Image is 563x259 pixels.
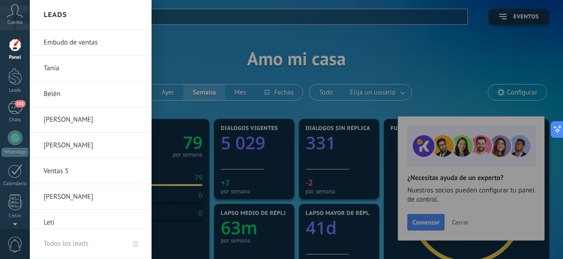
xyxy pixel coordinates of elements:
[2,148,28,157] div: WhatsApp
[44,56,142,81] a: Tania
[2,181,28,187] div: Calendario
[44,210,142,236] a: Leti
[44,30,142,56] a: Embudo de ventas
[2,213,28,219] div: Listas
[2,55,28,61] div: Panel
[7,20,23,26] span: Cuenta
[30,229,148,259] a: Todos los leads
[44,231,88,257] div: Todos los leads
[44,107,142,133] a: [PERSON_NAME]
[2,117,28,123] div: Chats
[44,0,67,29] h2: Leads
[44,81,142,107] a: Belén
[15,100,25,107] span: 331
[44,133,142,158] a: [PERSON_NAME]
[44,158,142,184] a: Ventas 5
[2,88,28,94] div: Leads
[44,184,142,210] a: [PERSON_NAME]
